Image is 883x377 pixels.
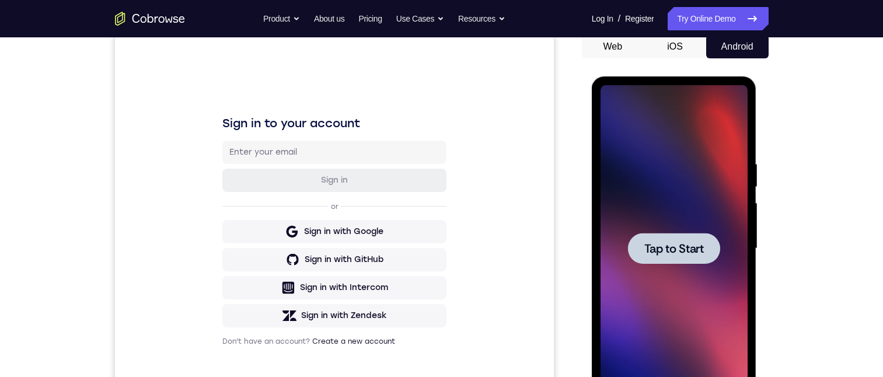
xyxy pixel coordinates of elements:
button: Web [582,35,644,58]
button: Tap to Start [36,156,128,187]
div: Sign in with Google [189,191,268,203]
a: Go to the home page [115,12,185,26]
a: Pricing [358,7,382,30]
button: Sign in with GitHub [107,213,331,236]
button: Sign in with Zendesk [107,269,331,292]
a: Log In [592,7,613,30]
button: Sign in with Google [107,185,331,208]
button: Android [706,35,769,58]
div: Sign in with Intercom [185,247,273,259]
p: Don't have an account? [107,302,331,311]
button: Sign in with Intercom [107,241,331,264]
a: Try Online Demo [668,7,768,30]
button: Resources [458,7,505,30]
div: Sign in with Zendesk [186,275,272,287]
button: iOS [644,35,706,58]
button: Product [263,7,300,30]
span: Tap to Start [53,166,112,178]
div: Sign in with GitHub [190,219,268,231]
a: Create a new account [197,302,280,310]
a: Register [625,7,654,30]
span: / [618,12,620,26]
p: or [214,167,226,176]
a: About us [314,7,344,30]
button: Use Cases [396,7,444,30]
